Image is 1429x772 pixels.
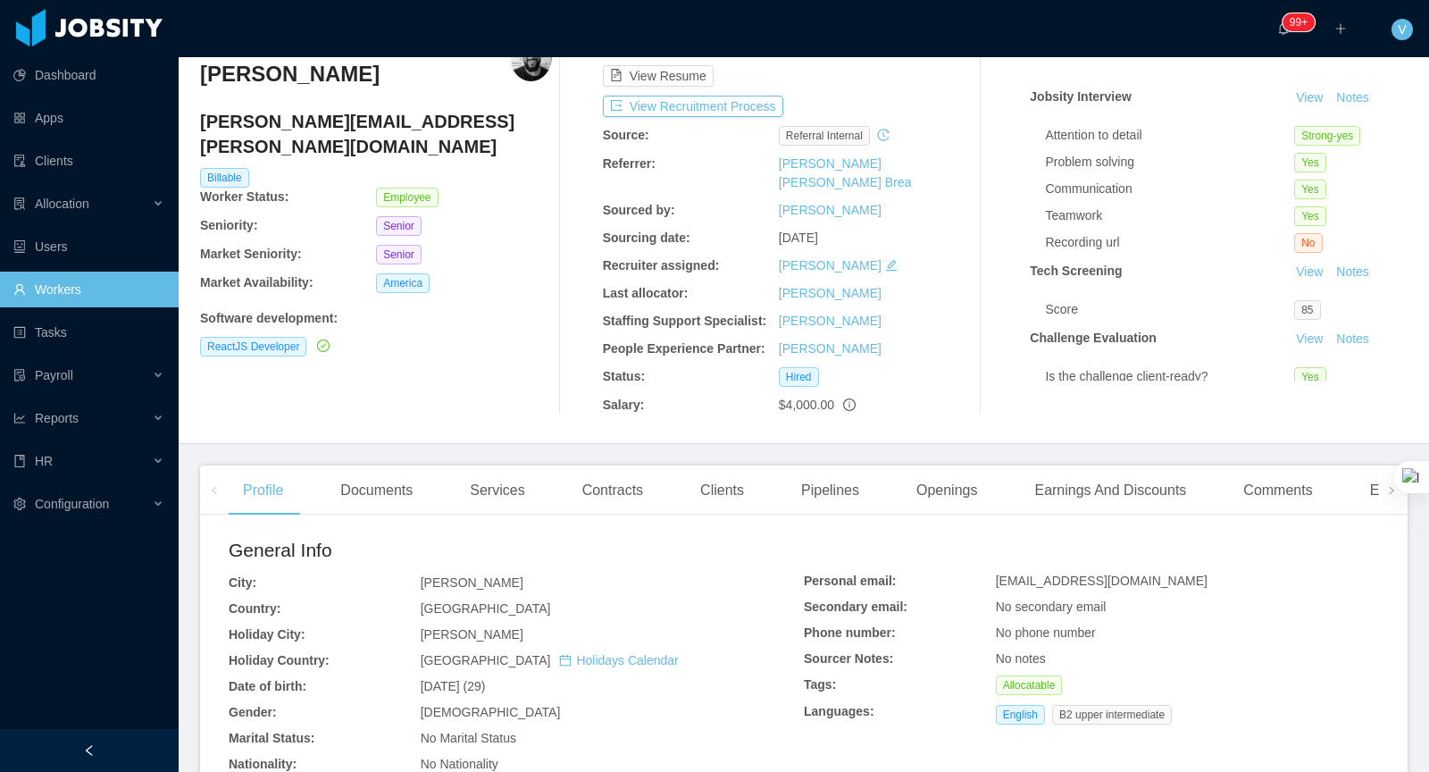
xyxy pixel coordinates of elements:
i: icon: book [13,455,26,467]
strong: Jobsity Interview [1030,89,1132,104]
div: Pipelines [787,466,873,516]
span: [GEOGRAPHIC_DATA] [421,653,679,667]
span: Allocation [35,197,89,211]
b: Sourcing date: [603,231,690,245]
span: No [1294,233,1322,253]
a: [PERSON_NAME] [779,258,882,273]
a: icon: auditClients [13,143,164,179]
strong: Tech Screening [1030,264,1122,278]
a: [PERSON_NAME] [779,314,882,328]
b: Personal email: [804,574,897,588]
a: icon: exportView Recruitment Process [603,99,783,113]
button: Notes [1329,262,1376,283]
b: Referrer: [603,156,656,171]
span: Yes [1294,153,1326,172]
span: Employee [376,188,438,207]
span: [DATE] (29) [421,679,486,693]
button: Notes [1329,329,1376,350]
a: icon: file-textView Resume [603,69,714,83]
b: City: [229,575,256,590]
sup: 911 [1283,13,1315,31]
span: $4,000.00 [779,398,834,412]
span: Configuration [35,497,109,511]
b: Marital Status: [229,731,314,745]
div: Recording url [1045,233,1294,252]
a: icon: appstoreApps [13,100,164,136]
span: [PERSON_NAME] [421,627,523,642]
a: View [1290,264,1329,279]
div: Documents [326,466,427,516]
b: Holiday Country: [229,653,330,667]
span: No Nationality [421,757,498,771]
span: Senior [376,245,422,264]
div: Score [1045,300,1294,319]
a: icon: userWorkers [13,272,164,307]
i: icon: check-circle [317,340,330,352]
span: Payroll [35,368,73,382]
span: [PERSON_NAME] [421,575,523,590]
i: icon: right [1387,486,1396,495]
a: icon: check-circle [313,339,330,353]
b: Status: [603,369,645,383]
b: Country: [229,601,280,616]
b: Sourced by: [603,203,675,217]
i: icon: history [877,129,890,141]
b: Source: [603,128,649,142]
i: icon: line-chart [13,412,26,424]
span: [DEMOGRAPHIC_DATA] [421,705,561,719]
i: icon: left [210,486,219,495]
span: HR [35,454,53,468]
a: icon: robotUsers [13,229,164,264]
b: Languages: [804,704,874,718]
span: ReactJS Developer [200,337,306,357]
i: icon: solution [13,197,26,210]
h2: General Info [229,536,804,565]
b: Last allocator: [603,286,689,300]
b: Phone number: [804,625,896,640]
span: Hired [779,367,819,387]
b: Nationality: [229,757,297,771]
div: Services [455,466,539,516]
div: Openings [902,466,992,516]
div: Clients [686,466,758,516]
span: Senior [376,216,422,236]
i: icon: edit [885,259,898,272]
b: Market Availability: [200,275,313,289]
span: V [1398,19,1406,40]
b: Staffing Support Specialist: [603,314,767,328]
div: Attention to detail [1045,126,1294,145]
a: [PERSON_NAME] [PERSON_NAME] Brea [779,156,912,189]
span: No phone number [996,625,1096,640]
span: No secondary email [996,600,1107,614]
span: Allocatable [996,675,1063,695]
b: Holiday City: [229,627,305,642]
div: Earnings And Discounts [1020,466,1200,516]
b: Tags: [804,677,836,692]
strong: Challenge Evaluation [1030,331,1157,345]
b: Date of birth: [229,679,306,693]
b: Salary: [603,398,645,412]
span: info-circle [843,399,856,411]
b: Market Seniority: [200,247,302,261]
div: Profile [229,466,297,516]
h4: [PERSON_NAME][EMAIL_ADDRESS][PERSON_NAME][DOMAIN_NAME] [200,109,552,159]
div: Communication [1045,180,1294,198]
span: [EMAIL_ADDRESS][DOMAIN_NAME] [996,574,1208,588]
b: Software development : [200,311,338,325]
b: People Experience Partner: [603,341,765,356]
b: Seniority: [200,218,258,232]
span: Yes [1294,180,1326,199]
span: [GEOGRAPHIC_DATA] [421,601,551,616]
a: View [1290,331,1329,346]
i: icon: file-protect [13,369,26,382]
span: B2 upper intermediate [1052,705,1172,725]
span: [DATE] [779,231,818,245]
span: No notes [996,651,1046,666]
a: [PERSON_NAME] [779,286,882,300]
div: Teamwork [1045,206,1294,225]
b: Worker Status: [200,189,288,204]
button: icon: exportView Recruitment Process [603,96,783,117]
button: icon: file-textView Resume [603,65,714,87]
span: Yes [1294,206,1326,226]
div: Contracts [568,466,657,516]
